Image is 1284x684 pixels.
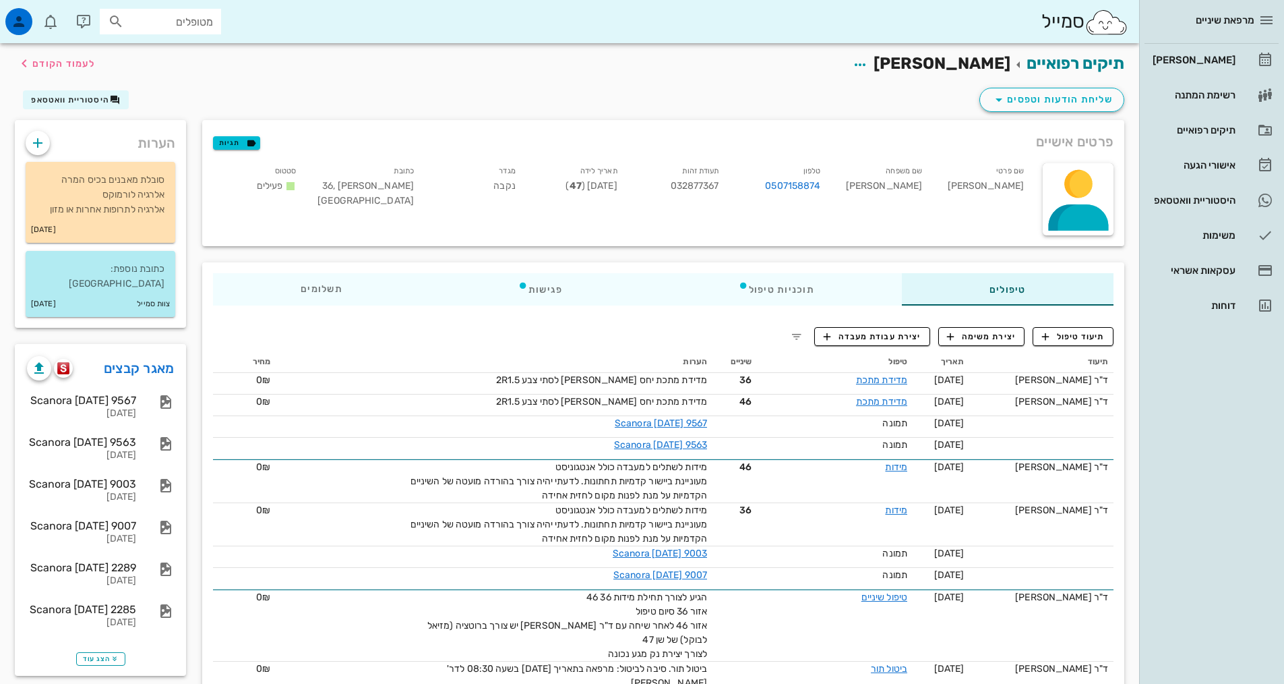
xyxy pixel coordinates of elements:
[934,505,965,516] span: [DATE]
[333,180,335,192] span: ,
[934,663,965,675] span: [DATE]
[410,505,707,544] span: מידות לשתלים למעבדה כולל אנטגוניסט מעוניינת ביישור קדמיות תחתונות. לדעתי יהיה צורך בהורדה מועטה ש...
[580,167,617,175] small: תאריך לידה
[16,51,95,76] button: לעמוד הקודם
[256,663,270,675] span: 0₪
[256,461,270,473] span: 0₪
[613,569,707,581] a: Scanora [DATE] 9007
[1144,254,1279,287] a: עסקאות אשראי
[40,11,48,19] span: תג
[814,327,929,346] button: יצירת עבודת מעבדה
[718,503,752,517] span: 36
[934,592,965,603] span: [DATE]
[427,592,707,660] span: הגיע לצורך תחילת מידות 36 46 אזור 36 סיום טיפול אזור 46 לאחר שיחה עם ד"ר [PERSON_NAME] יש צורך בר...
[1144,114,1279,146] a: תיקים רפואיים
[27,478,136,490] div: Scanora [DATE] 9003
[1150,55,1235,65] div: [PERSON_NAME]
[718,460,752,474] span: 46
[27,534,136,545] div: [DATE]
[979,88,1124,112] button: שליחת הודעות וטפסים
[410,461,707,501] span: מידות לשתלים למעבדה כולל אנטגוניסט מעוניינת ביישור קדמיות תחתונות. לדעתי יהיה צורך בהורדה מועטה ש...
[975,395,1108,409] div: ד"ר [PERSON_NAME]
[23,90,129,109] button: היסטוריית וואטסאפ
[27,561,136,574] div: Scanora [DATE] 2289
[565,180,617,192] span: [DATE] ( )
[27,603,136,616] div: Scanora [DATE] 2285
[1027,54,1124,73] a: תיקים רפואיים
[856,396,907,407] a: מדידת מתכת
[27,492,136,503] div: [DATE]
[975,460,1108,474] div: ד"ר [PERSON_NAME]
[1041,7,1128,36] div: סמייל
[615,418,707,429] a: Scanora [DATE] 9567
[31,297,56,312] small: [DATE]
[256,396,270,407] span: 0₪
[36,262,164,291] p: כתובת נוספת: [GEOGRAPHIC_DATA]
[861,592,907,603] a: טיפול שיניים
[934,396,965,407] span: [DATE]
[322,180,414,192] span: [PERSON_NAME] 36
[996,167,1024,175] small: שם פרטי
[1150,230,1235,241] div: משימות
[27,519,136,532] div: Scanora [DATE] 9007
[27,408,136,420] div: [DATE]
[1042,331,1105,343] span: תיעוד טיפול
[1144,184,1279,217] a: היסטוריית וואטסאפ
[27,575,136,587] div: [DATE]
[31,223,56,237] small: [DATE]
[1036,131,1113,152] span: פרטים אישיים
[871,663,907,675] a: ביטול תור
[975,662,1108,676] div: ד"ר [PERSON_NAME]
[650,273,902,306] div: תוכניות טיפול
[934,374,965,386] span: [DATE]
[219,137,254,149] span: תגיות
[765,179,820,194] a: 0507158874
[256,592,270,603] span: 0₪
[425,161,526,217] div: נקבה
[1196,14,1254,26] span: מרפאת שיניים
[54,359,73,378] button: scanora logo
[301,285,342,294] span: תשלומים
[1150,90,1235,101] div: רשימת המתנה
[256,505,270,516] span: 0₪
[882,418,907,429] span: תמונה
[499,167,515,175] small: מגדר
[757,351,913,373] th: טיפול
[874,54,1010,73] span: [PERSON_NAME]
[496,374,707,386] span: מדידת מתכת יחס [PERSON_NAME] לסתי צבע 2R1.5
[76,652,125,666] button: הצג עוד
[969,351,1113,373] th: תיעוד
[27,436,136,449] div: Scanora [DATE] 9563
[257,180,283,192] span: פעילים
[671,180,719,192] span: 032877367
[27,617,136,629] div: [DATE]
[83,655,119,663] span: הצג עוד
[934,548,965,559] span: [DATE]
[27,450,136,461] div: [DATE]
[886,167,922,175] small: שם משפחה
[213,136,260,150] button: תגיות
[1144,79,1279,111] a: רשימת המתנה
[882,439,907,451] span: תמונה
[856,374,907,386] a: מדידת מתכת
[57,362,70,374] img: scanora logo
[1033,327,1113,346] button: תיעוד טיפול
[104,358,175,379] a: מאגר קבצים
[394,167,414,175] small: כתובת
[934,461,965,473] span: [DATE]
[991,92,1113,108] span: שליחת הודעות וטפסים
[31,95,109,105] span: היסטוריית וואטסאפ
[885,461,907,473] a: מידות
[15,120,186,159] div: הערות
[1150,125,1235,136] div: תיקים רפואיים
[718,373,752,387] span: 36
[947,331,1016,343] span: יצירת משימה
[1144,289,1279,322] a: דוחות
[882,569,907,581] span: תמונה
[256,374,270,386] span: 0₪
[803,167,821,175] small: טלפון
[1150,300,1235,311] div: דוחות
[275,167,297,175] small: סטטוס
[933,161,1035,217] div: [PERSON_NAME]
[1144,219,1279,252] a: משימות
